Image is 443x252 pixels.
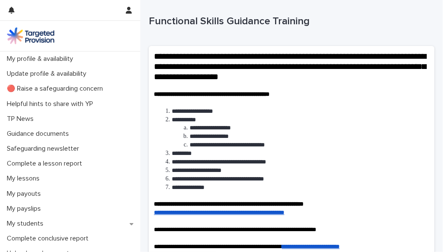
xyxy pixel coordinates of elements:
p: Safeguarding newsletter [3,145,86,153]
p: Update profile & availability [3,70,93,78]
p: Complete a lesson report [3,160,89,168]
p: My profile & availability [3,55,80,63]
p: Helpful hints to share with YP [3,100,100,108]
p: Complete conclusive report [3,235,95,243]
p: Guidance documents [3,130,76,138]
p: My lessons [3,175,46,183]
p: TP News [3,115,40,123]
p: My students [3,220,50,228]
p: My payouts [3,190,48,198]
p: Functional Skills Guidance Training [149,15,431,28]
p: My payslips [3,205,48,213]
p: 🔴 Raise a safeguarding concern [3,85,110,93]
img: M5nRWzHhSzIhMunXDL62 [7,27,54,44]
